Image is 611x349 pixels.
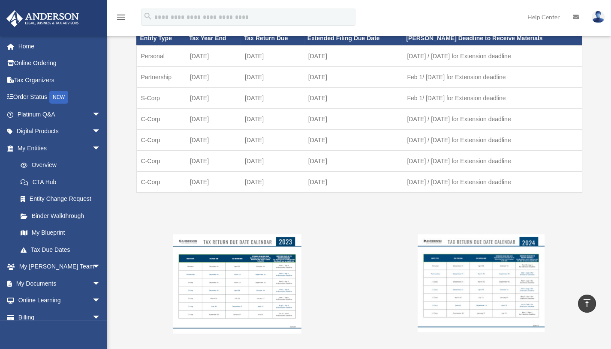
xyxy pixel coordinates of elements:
[186,88,241,109] td: [DATE]
[6,106,114,123] a: Platinum Q&Aarrow_drop_down
[136,31,186,45] th: Entity Type
[116,12,126,22] i: menu
[241,151,304,172] td: [DATE]
[6,258,114,275] a: My [PERSON_NAME] Teamarrow_drop_down
[12,191,114,208] a: Entity Change Request
[136,172,186,193] td: C-Corp
[92,292,109,310] span: arrow_drop_down
[92,309,109,326] span: arrow_drop_down
[136,130,186,151] td: C-Corp
[241,172,304,193] td: [DATE]
[186,67,241,88] td: [DATE]
[6,140,114,157] a: My Entitiesarrow_drop_down
[241,130,304,151] td: [DATE]
[6,123,114,140] a: Digital Productsarrow_drop_down
[304,45,403,67] td: [DATE]
[92,140,109,157] span: arrow_drop_down
[403,31,582,45] th: [PERSON_NAME] Deadline to Receive Materials
[241,88,304,109] td: [DATE]
[12,173,114,191] a: CTA Hub
[6,38,114,55] a: Home
[6,72,114,89] a: Tax Organizers
[304,130,403,151] td: [DATE]
[403,67,582,88] td: Feb 1/ [DATE] for Extension deadline
[49,91,68,104] div: NEW
[12,157,114,174] a: Overview
[304,151,403,172] td: [DATE]
[403,151,582,172] td: [DATE] / [DATE] for Extension deadline
[592,11,605,23] img: User Pic
[403,45,582,67] td: [DATE] / [DATE] for Extension deadline
[116,15,126,22] a: menu
[186,130,241,151] td: [DATE]
[6,292,114,309] a: Online Learningarrow_drop_down
[92,123,109,140] span: arrow_drop_down
[241,31,304,45] th: Tax Return Due
[186,172,241,193] td: [DATE]
[403,130,582,151] td: [DATE] / [DATE] for Extension deadline
[12,224,114,242] a: My Blueprint
[136,109,186,130] td: C-Corp
[304,172,403,193] td: [DATE]
[403,88,582,109] td: Feb 1/ [DATE] for Extension deadline
[186,151,241,172] td: [DATE]
[304,109,403,130] td: [DATE]
[12,241,109,258] a: Tax Due Dates
[136,88,186,109] td: S-Corp
[6,89,114,106] a: Order StatusNEW
[12,207,114,224] a: Binder Walkthrough
[241,67,304,88] td: [DATE]
[4,10,81,27] img: Anderson Advisors Platinum Portal
[418,234,545,332] img: TaxDueDate_2024-2200x1700-231bdc1
[143,12,153,21] i: search
[6,55,114,72] a: Online Ordering
[186,31,241,45] th: Tax Year End
[136,151,186,172] td: C-Corp
[241,45,304,67] td: [DATE]
[92,258,109,276] span: arrow_drop_down
[403,172,582,193] td: [DATE] / [DATE] for Extension deadline
[578,295,596,313] a: vertical_align_top
[92,275,109,292] span: arrow_drop_down
[186,45,241,67] td: [DATE]
[241,109,304,130] td: [DATE]
[304,88,403,109] td: [DATE]
[186,109,241,130] td: [DATE]
[582,298,592,308] i: vertical_align_top
[136,45,186,67] td: Personal
[92,106,109,123] span: arrow_drop_down
[304,67,403,88] td: [DATE]
[6,309,114,326] a: Billingarrow_drop_down
[304,31,403,45] th: Extended Filing Due Date
[403,109,582,130] td: [DATE] / [DATE] for Extension deadline
[6,275,114,292] a: My Documentsarrow_drop_down
[136,67,186,88] td: Partnership
[173,234,301,334] img: taxdueimg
